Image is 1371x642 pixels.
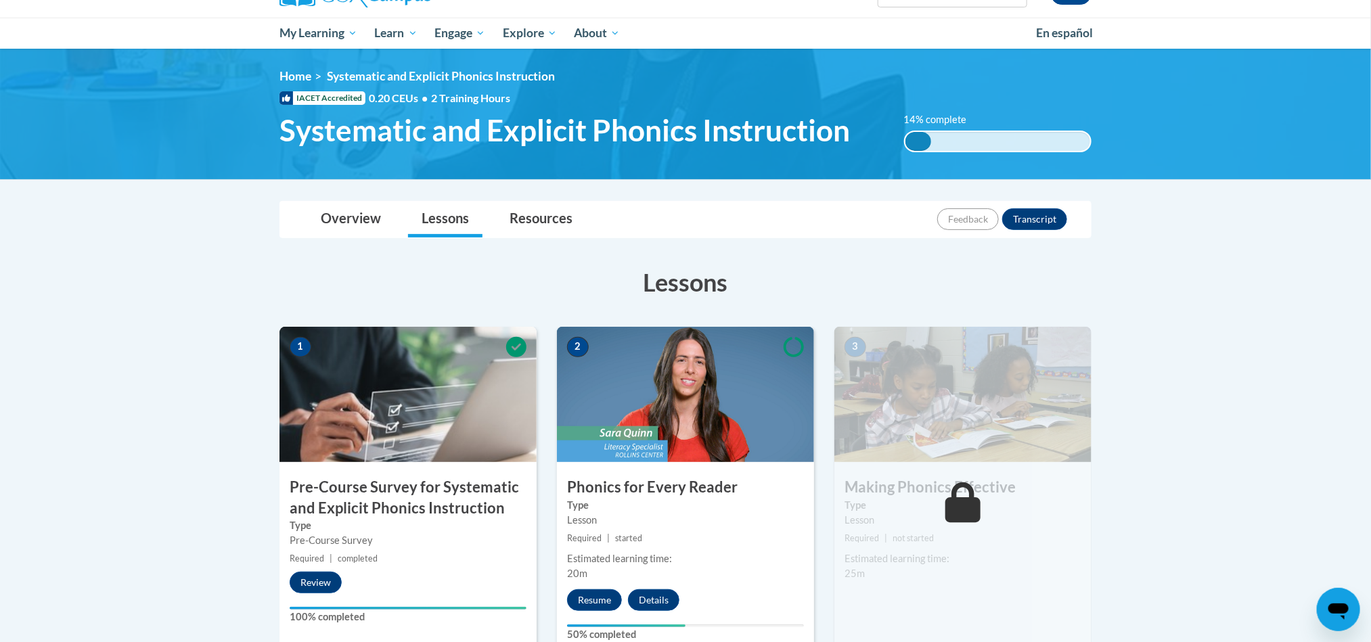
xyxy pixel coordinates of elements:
span: Required [845,533,879,543]
iframe: Button to launch messaging window [1317,588,1360,631]
span: 25m [845,568,865,579]
button: Resume [567,589,622,611]
span: Required [567,533,602,543]
a: En español [1027,19,1102,47]
span: About [574,25,620,41]
div: Main menu [259,18,1112,49]
span: En español [1036,26,1093,40]
span: Required [290,553,324,564]
a: Home [279,69,311,83]
button: Transcript [1002,208,1067,230]
label: Type [567,498,804,513]
span: | [330,553,332,564]
button: Details [628,589,679,611]
span: 2 [567,337,589,357]
span: | [607,533,610,543]
span: My Learning [279,25,357,41]
button: Review [290,572,342,593]
div: Lesson [845,513,1081,528]
span: 0.20 CEUs [369,91,431,106]
label: 50% completed [567,627,804,642]
span: 20m [567,568,587,579]
span: Engage [434,25,485,41]
span: • [422,91,428,104]
span: Systematic and Explicit Phonics Instruction [327,69,555,83]
a: Engage [426,18,494,49]
div: Your progress [290,607,526,610]
label: 100% completed [290,610,526,624]
a: My Learning [271,18,366,49]
a: Resources [496,202,586,237]
span: 2 Training Hours [431,91,510,104]
a: About [566,18,629,49]
span: 3 [845,337,866,357]
label: Type [845,498,1081,513]
span: not started [893,533,934,543]
label: 14% complete [904,112,982,127]
a: Explore [494,18,566,49]
span: IACET Accredited [279,91,365,105]
div: 14% complete [905,132,931,151]
a: Lessons [408,202,482,237]
span: started [615,533,642,543]
span: Learn [375,25,418,41]
h3: Pre-Course Survey for Systematic and Explicit Phonics Instruction [279,477,537,519]
img: Course Image [557,327,814,462]
h3: Lessons [279,265,1092,299]
div: Lesson [567,513,804,528]
h3: Phonics for Every Reader [557,477,814,498]
span: Explore [503,25,557,41]
div: Estimated learning time: [567,551,804,566]
img: Course Image [834,327,1092,462]
div: Your progress [567,624,685,627]
span: Systematic and Explicit Phonics Instruction [279,112,850,148]
img: Course Image [279,327,537,462]
button: Feedback [937,208,999,230]
a: Learn [366,18,426,49]
label: Type [290,518,526,533]
span: | [884,533,887,543]
a: Overview [307,202,395,237]
h3: Making Phonics Effective [834,477,1092,498]
span: completed [338,553,378,564]
span: 1 [290,337,311,357]
div: Pre-Course Survey [290,533,526,548]
div: Estimated learning time: [845,551,1081,566]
